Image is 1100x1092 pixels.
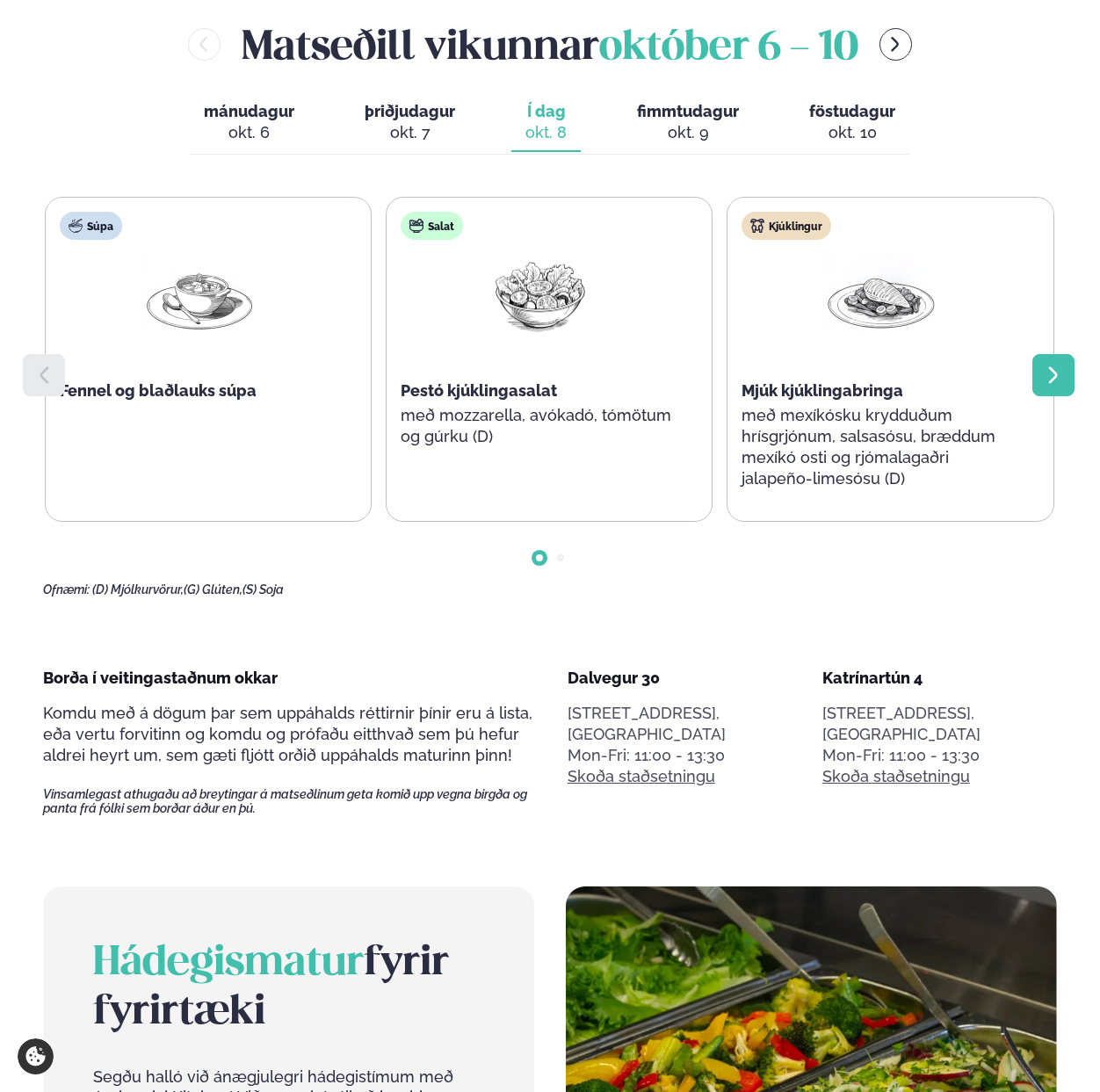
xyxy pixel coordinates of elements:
[557,554,564,561] span: Go to slide 2
[190,94,308,152] button: mánudagur okt. 6
[93,944,364,983] span: Hádegismatur
[822,745,1057,766] div: Mon-Fri: 11:00 - 13:30
[742,381,903,400] span: Mjúk kjúklingabringa
[351,94,469,152] button: þriðjudagur okt. 7
[822,703,1057,745] p: [STREET_ADDRESS], [GEOGRAPHIC_DATA]
[401,405,680,447] p: með mozzarella, avókadó, tómötum og gúrku (D)
[484,254,597,336] img: Salad.png
[809,122,895,143] div: okt. 10
[69,219,83,233] img: soup.svg
[809,102,895,120] span: föstudagur
[568,703,802,745] p: [STREET_ADDRESS], [GEOGRAPHIC_DATA]
[568,745,802,766] div: Mon-Fri: 11:00 - 13:30
[511,94,581,152] button: Í dag okt. 8
[825,254,937,336] img: Chicken-breast.png
[623,94,753,152] button: fimmtudagur okt. 9
[750,219,764,233] img: chicken.svg
[18,1038,54,1074] a: Cookie settings
[60,381,257,400] span: Fennel og blaðlauks súpa
[879,28,912,61] button: menu-btn-right
[525,101,567,122] span: Í dag
[93,939,483,1038] h2: fyrir fyrirtæki
[43,582,90,597] span: Ofnæmi:
[401,381,557,400] span: Pestó kjúklingasalat
[143,254,256,336] img: Soup.png
[822,668,1057,689] div: Katrínartún 4
[365,102,455,120] span: þriðjudagur
[242,582,284,597] span: (S) Soja
[242,16,858,73] h2: Matseðill vikunnar
[60,212,122,240] div: Súpa
[637,122,739,143] div: okt. 9
[795,94,909,152] button: föstudagur okt. 10
[43,704,532,764] span: Komdu með á dögum þar sem uppáhalds réttirnir þínir eru á lista, eða vertu forvitinn og komdu og ...
[742,212,831,240] div: Kjúklingur
[637,102,739,120] span: fimmtudagur
[43,787,532,815] span: Vinsamlegast athugaðu að breytingar á matseðlinum geta komið upp vegna birgða og panta frá fólki ...
[822,766,970,787] a: Skoða staðsetningu
[742,405,1021,489] p: með mexíkósku krydduðum hrísgrjónum, salsasósu, bræddum mexíkó osti og rjómalagaðri jalapeño-lime...
[568,766,715,787] a: Skoða staðsetningu
[92,582,184,597] span: (D) Mjólkurvörur,
[204,122,294,143] div: okt. 6
[599,29,858,68] span: október 6 - 10
[184,582,242,597] span: (G) Glúten,
[204,102,294,120] span: mánudagur
[365,122,455,143] div: okt. 7
[401,212,463,240] div: Salat
[43,669,278,687] span: Borða í veitingastaðnum okkar
[568,668,802,689] div: Dalvegur 30
[536,554,543,561] span: Go to slide 1
[409,219,423,233] img: salad.svg
[188,28,221,61] button: menu-btn-left
[525,122,567,143] div: okt. 8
